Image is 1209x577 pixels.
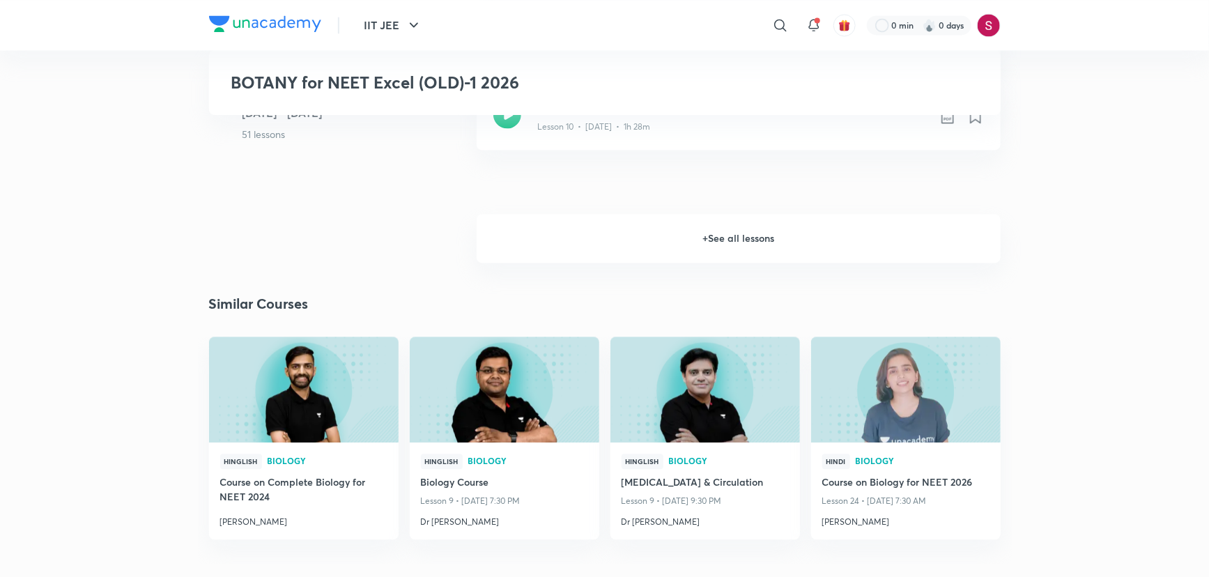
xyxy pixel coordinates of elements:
[923,18,937,32] img: streak
[410,337,599,443] a: new-thumbnail
[268,456,387,466] a: Biology
[220,510,387,528] a: [PERSON_NAME]
[468,456,588,466] a: Biology
[356,11,431,39] button: IIT JEE
[822,454,850,469] span: Hindi
[421,510,588,528] a: Dr [PERSON_NAME]
[811,337,1001,443] a: new-thumbnail
[421,492,588,510] p: Lesson 9 • [DATE] 7:30 PM
[856,456,989,466] a: Biology
[622,475,789,492] a: [MEDICAL_DATA] & Circulation
[209,293,309,314] h2: Similar Courses
[209,337,399,443] a: new-thumbnail
[669,456,789,466] a: Biology
[822,492,989,510] p: Lesson 24 • [DATE] 7:30 AM
[207,335,400,443] img: new-thumbnail
[421,475,588,492] a: Biology Course
[622,454,663,469] span: Hinglish
[622,492,789,510] p: Lesson 9 • [DATE] 9:30 PM
[477,84,1001,167] a: Reproduction in Flowering plants -10/10Lesson 10 • [DATE] • 1h 28m
[538,121,651,133] p: Lesson 10 • [DATE] • 1h 28m
[242,127,465,141] p: 51 lessons
[610,337,800,443] a: new-thumbnail
[838,19,851,31] img: avatar
[421,454,463,469] span: Hinglish
[669,456,789,465] span: Biology
[833,14,856,36] button: avatar
[209,15,321,32] img: Company Logo
[220,475,387,507] a: Course on Complete Biology for NEET 2024
[608,335,801,443] img: new-thumbnail
[268,456,387,465] span: Biology
[977,13,1001,37] img: Ashish Anand Kumar
[231,72,777,93] h3: BOTANY for NEET Excel (OLD)-1 2026
[809,335,1002,443] img: new-thumbnail
[822,510,989,528] a: [PERSON_NAME]
[856,456,989,465] span: Biology
[822,475,989,492] a: Course on Biology for NEET 2026
[220,454,262,469] span: Hinglish
[622,510,789,528] a: Dr [PERSON_NAME]
[408,335,601,443] img: new-thumbnail
[477,214,1001,263] h6: + See all lessons
[209,15,321,36] a: Company Logo
[468,456,588,465] span: Biology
